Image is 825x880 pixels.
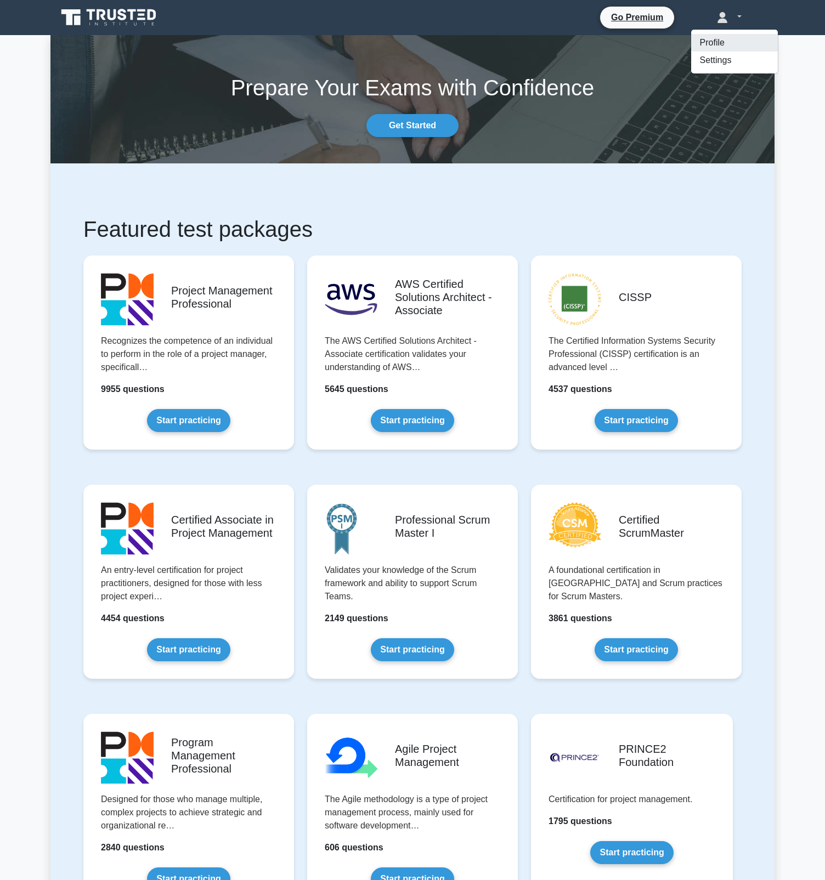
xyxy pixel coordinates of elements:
[147,409,230,432] a: Start practicing
[604,10,670,24] a: Go Premium
[50,75,775,101] h1: Prepare Your Exams with Confidence
[691,52,778,69] a: Settings
[366,114,459,137] a: Get Started
[83,216,742,242] h1: Featured test packages
[590,841,673,864] a: Start practicing
[371,409,454,432] a: Start practicing
[595,638,677,661] a: Start practicing
[691,34,778,52] a: Profile
[371,638,454,661] a: Start practicing
[595,409,677,432] a: Start practicing
[147,638,230,661] a: Start practicing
